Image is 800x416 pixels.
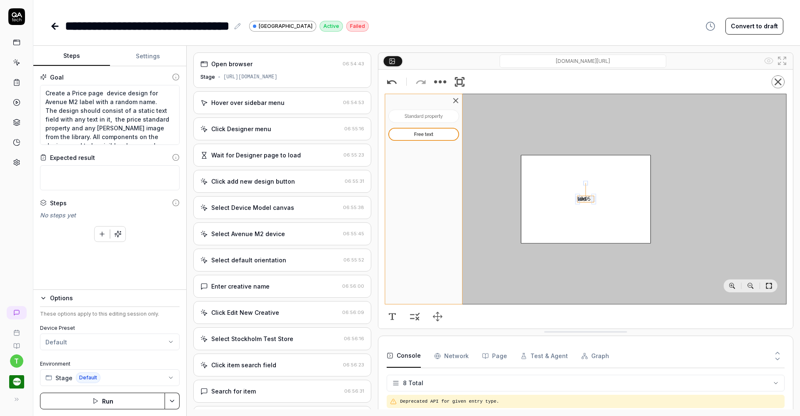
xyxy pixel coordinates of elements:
[346,21,369,32] div: Failed
[50,293,180,303] div: Options
[343,204,364,210] time: 06:55:38
[50,73,64,82] div: Goal
[40,324,180,332] label: Device Preset
[7,306,27,319] a: New conversation
[320,21,343,32] div: Active
[50,153,95,162] div: Expected result
[344,336,364,341] time: 06:56:16
[762,54,775,67] button: Show all interative elements
[581,344,609,368] button: Graph
[211,308,279,317] div: Click Edit New Creative
[211,98,285,107] div: Hover over sidebar menu
[10,354,23,368] button: t
[40,293,180,303] button: Options
[343,100,364,105] time: 06:54:53
[40,334,180,350] button: Default
[211,256,286,264] div: Select default orientation
[40,360,180,368] label: Environment
[3,323,30,336] a: Book a call with us
[211,151,301,159] div: Wait for Designer page to load
[211,282,270,291] div: Enter creative name
[343,257,364,263] time: 06:55:52
[343,152,364,158] time: 06:55:23
[211,125,271,133] div: Click Designer menu
[343,362,364,368] time: 06:56:23
[342,283,364,289] time: 06:56:00
[3,368,30,391] button: Pricer.com Logo
[9,374,24,389] img: Pricer.com Logo
[342,309,364,315] time: 06:56:09
[342,61,364,67] time: 06:54:43
[249,20,316,32] a: [GEOGRAPHIC_DATA]
[40,211,180,219] div: No steps yet
[259,22,312,30] span: [GEOGRAPHIC_DATA]
[775,54,789,67] button: Open in full screen
[520,344,568,368] button: Test & Agent
[211,177,295,186] div: Click add new design button
[378,70,793,329] img: Screenshot
[211,229,285,238] div: Select Avenue M2 device
[55,374,72,382] span: Stage
[482,344,507,368] button: Page
[200,73,215,81] div: Stage
[387,344,421,368] button: Console
[343,231,364,237] time: 06:55:45
[211,361,276,369] div: Click item search field
[725,18,783,35] button: Convert to draft
[400,398,781,405] pre: Deprecated API for given entry type.
[223,73,277,81] div: [URL][DOMAIN_NAME]
[76,372,100,383] span: Default
[33,46,110,66] button: Steps
[110,46,187,66] button: Settings
[700,18,720,35] button: View version history
[344,388,364,394] time: 06:56:31
[211,387,256,396] div: Search for item
[434,344,469,368] button: Network
[40,369,180,386] button: StageDefault
[50,199,67,207] div: Steps
[344,126,364,132] time: 06:55:16
[211,334,293,343] div: Select Stockholm Test Store
[40,310,180,318] div: These options apply to this editing session only.
[211,60,252,68] div: Open browser
[40,393,165,409] button: Run
[211,203,294,212] div: Select Device Model canvas
[345,178,364,184] time: 06:55:31
[45,338,67,346] div: Default
[3,336,30,349] a: Documentation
